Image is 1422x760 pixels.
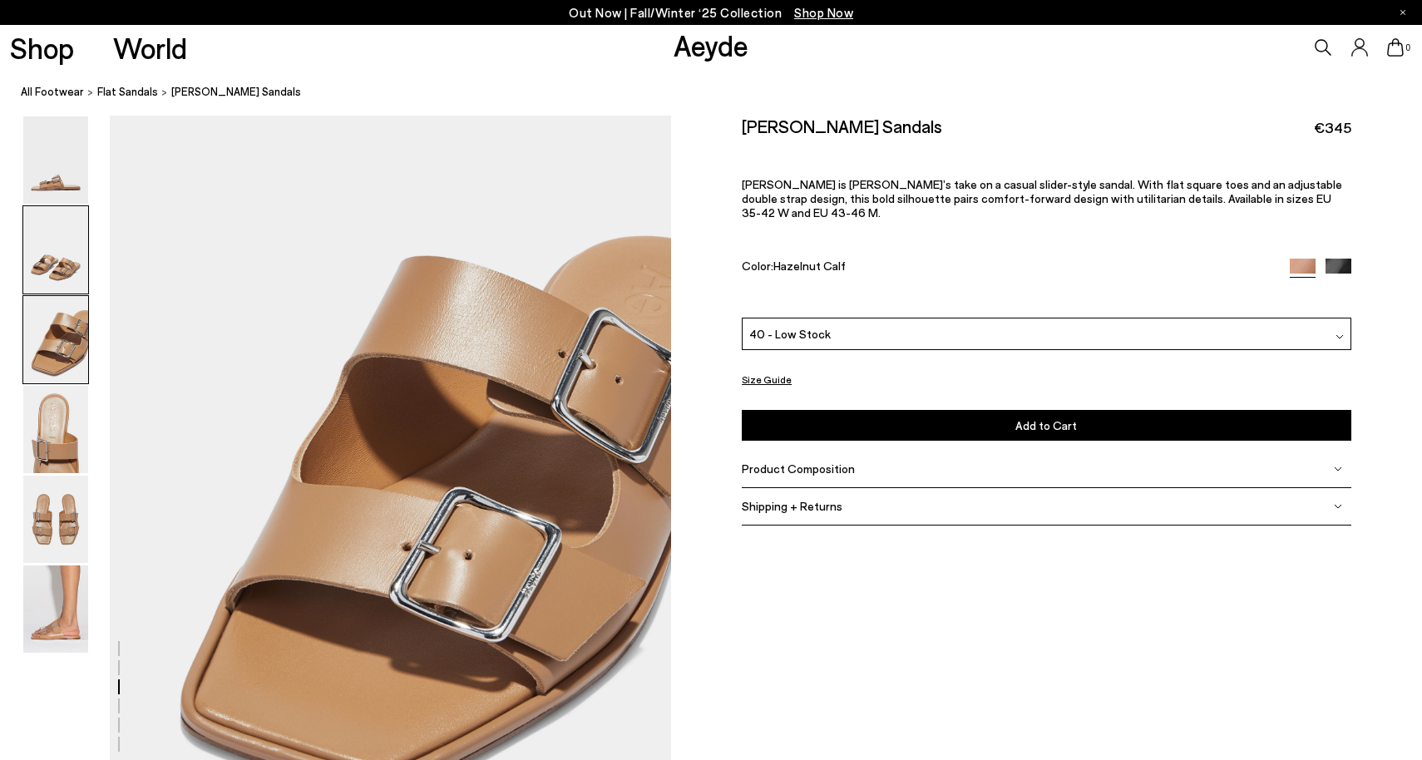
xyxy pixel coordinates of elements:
p: [PERSON_NAME] is [PERSON_NAME]’s take on a casual slider-style sandal. With flat square toes and ... [742,177,1350,220]
span: flat sandals [97,85,158,98]
a: Aeyde [674,27,748,62]
a: All Footwear [21,83,84,101]
span: Shipping + Returns [742,499,842,513]
nav: breadcrumb [21,70,1422,116]
p: Out Now | Fall/Winter ‘25 Collection [569,2,853,23]
img: Tonya Leather Sandals - Image 4 [23,386,88,473]
img: Tonya Leather Sandals - Image 1 [23,116,88,204]
img: svg%3E [1334,465,1342,473]
a: 0 [1387,38,1404,57]
span: Navigate to /collections/new-in [794,5,853,20]
div: Color: [742,259,1270,278]
a: flat sandals [97,83,158,101]
a: World [113,33,187,62]
button: Add to Cart [742,410,1350,441]
h2: [PERSON_NAME] Sandals [742,116,942,136]
span: Product Composition [742,461,855,476]
a: Shop [10,33,74,62]
img: svg%3E [1336,333,1344,341]
span: 40 - Low Stock [749,325,831,343]
span: Hazelnut Calf [773,259,846,273]
span: [PERSON_NAME] Sandals [171,83,301,101]
button: Size Guide [742,369,792,390]
img: Tonya Leather Sandals - Image 2 [23,206,88,294]
img: Tonya Leather Sandals - Image 6 [23,565,88,653]
img: Tonya Leather Sandals - Image 3 [23,296,88,383]
span: €345 [1314,117,1351,138]
img: Tonya Leather Sandals - Image 5 [23,476,88,563]
img: svg%3E [1334,502,1342,511]
span: 0 [1404,43,1412,52]
span: Add to Cart [1015,418,1077,432]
